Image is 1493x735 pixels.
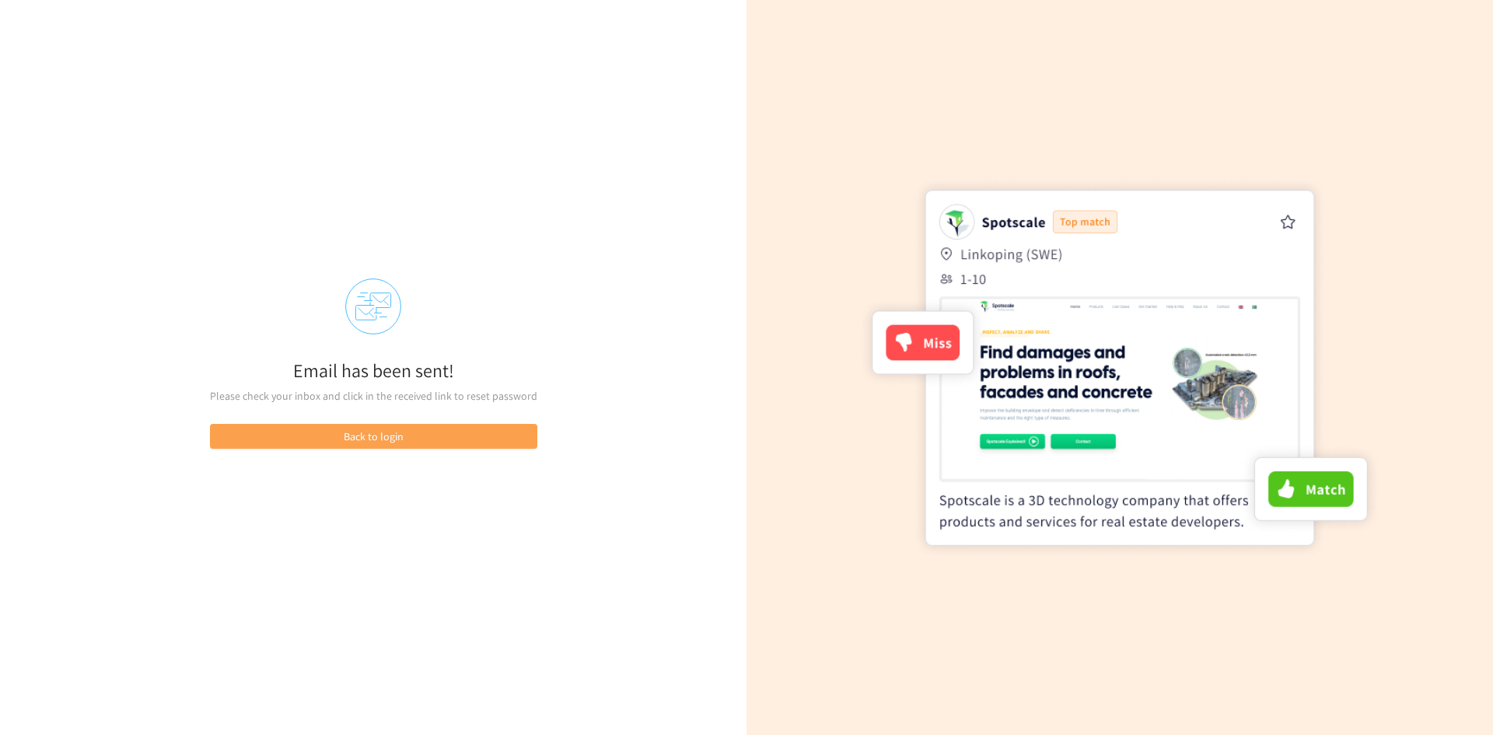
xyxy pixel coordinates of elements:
[344,428,404,445] span: Back to login
[210,429,537,443] a: Back to login
[210,387,537,404] div: Please check your inbox and click in the received link to reset password
[210,424,537,449] button: Back to login
[1415,660,1493,735] iframe: Chat Widget
[210,354,537,387] div: Email has been sent!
